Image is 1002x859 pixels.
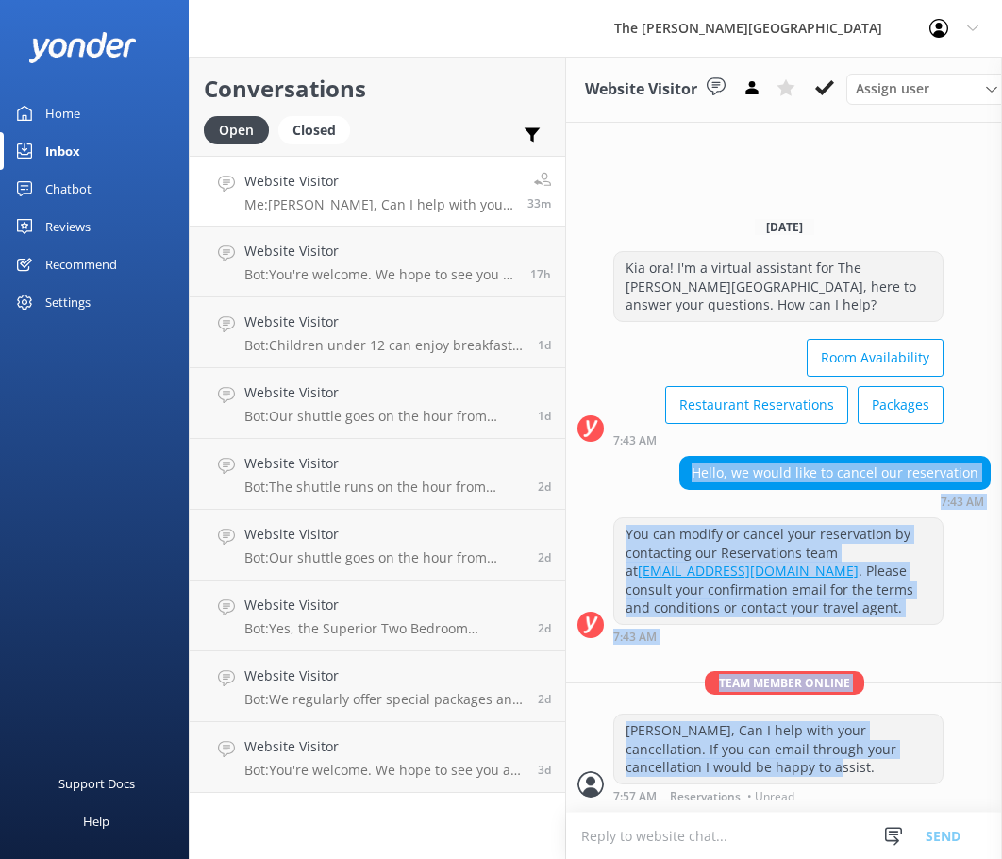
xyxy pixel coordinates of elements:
[190,368,565,439] a: Website VisitorBot:Our shuttle goes on the hour from 8:00am, returning at 15 minutes past the hou...
[244,620,524,637] p: Bot: Yes, the Superior Two Bedroom Apartment includes laundry facilities, which means it has a wa...
[538,762,551,778] span: Aug 29 2025 03:14pm (UTC +12:00) Pacific/Auckland
[244,408,524,425] p: Bot: Our shuttle goes on the hour from 8:00am, returning at 15 minutes past the hour, up until 10...
[530,266,551,282] span: Sep 01 2025 03:27pm (UTC +12:00) Pacific/Auckland
[45,245,117,283] div: Recommend
[190,297,565,368] a: Website VisitorBot:Children under 12 can enjoy breakfast for NZ$17.50, while toddlers under 5 eat...
[244,171,513,192] h4: Website Visitor
[244,736,524,757] h4: Website Visitor
[45,170,92,208] div: Chatbot
[204,71,551,107] h2: Conversations
[190,227,565,297] a: Website VisitorBot:You're welcome. We hope to see you at The [PERSON_NAME][GEOGRAPHIC_DATA] soon!17h
[613,791,657,802] strong: 7:57 AM
[538,549,551,565] span: Aug 30 2025 08:43pm (UTC +12:00) Pacific/Auckland
[45,208,91,245] div: Reviews
[244,453,524,474] h4: Website Visitor
[680,457,990,489] div: Hello, we would like to cancel our reservation
[190,510,565,581] a: Website VisitorBot:Our shuttle goes on the hour from 8:00am, returning at 15 minutes past the hou...
[665,386,848,424] button: Restaurant Reservations
[614,715,943,783] div: [PERSON_NAME], Can I help with your cancellation. If you can email through your cancellation I wo...
[705,671,864,695] span: Team member online
[45,132,80,170] div: Inbox
[278,119,359,140] a: Closed
[679,495,991,508] div: Sep 02 2025 07:43am (UTC +12:00) Pacific/Auckland
[244,665,524,686] h4: Website Visitor
[585,77,697,102] h3: Website Visitor
[538,620,551,636] span: Aug 30 2025 08:36pm (UTC +12:00) Pacific/Auckland
[190,581,565,651] a: Website VisitorBot:Yes, the Superior Two Bedroom Apartment includes laundry facilities, which mea...
[755,219,814,235] span: [DATE]
[28,32,137,63] img: yonder-white-logo.png
[614,252,943,321] div: Kia ora! I'm a virtual assistant for The [PERSON_NAME][GEOGRAPHIC_DATA], here to answer your ques...
[613,433,944,446] div: Sep 02 2025 07:43am (UTC +12:00) Pacific/Auckland
[613,789,944,802] div: Sep 02 2025 07:57am (UTC +12:00) Pacific/Auckland
[670,791,741,802] span: Reservations
[614,518,943,624] div: You can modify or cancel your reservation by contacting our Reservations team at . Please consult...
[613,630,944,643] div: Sep 02 2025 07:43am (UTC +12:00) Pacific/Auckland
[278,116,350,144] div: Closed
[204,116,269,144] div: Open
[527,195,551,211] span: Sep 02 2025 07:57am (UTC +12:00) Pacific/Auckland
[538,691,551,707] span: Aug 30 2025 08:11pm (UTC +12:00) Pacific/Auckland
[45,94,80,132] div: Home
[613,435,657,446] strong: 7:43 AM
[858,386,944,424] button: Packages
[83,802,109,840] div: Help
[538,479,551,495] span: Aug 31 2025 12:07am (UTC +12:00) Pacific/Auckland
[244,691,524,708] p: Bot: We regularly offer special packages and promotions. Please check our website or contact us d...
[538,337,551,353] span: Aug 31 2025 11:41am (UTC +12:00) Pacific/Auckland
[244,241,516,261] h4: Website Visitor
[244,382,524,403] h4: Website Visitor
[747,791,794,802] span: • Unread
[244,266,516,283] p: Bot: You're welcome. We hope to see you at The [PERSON_NAME][GEOGRAPHIC_DATA] soon!
[638,562,859,580] a: [EMAIL_ADDRESS][DOMAIN_NAME]
[204,119,278,140] a: Open
[856,78,929,99] span: Assign user
[244,524,524,545] h4: Website Visitor
[190,156,565,227] a: Website VisitorMe:[PERSON_NAME], Can I help with your cancellation. If you can email through your...
[244,196,513,213] p: Me: [PERSON_NAME], Can I help with your cancellation. If you can email through your cancellation ...
[244,595,524,615] h4: Website Visitor
[190,651,565,722] a: Website VisitorBot:We regularly offer special packages and promotions. Please check our website o...
[244,762,524,779] p: Bot: You're welcome. We hope to see you at The [PERSON_NAME][GEOGRAPHIC_DATA] soon!
[58,765,135,802] div: Support Docs
[244,549,524,566] p: Bot: Our shuttle goes on the hour from 8:00am, returning at 15 minutes past the hour until 10:15p...
[190,722,565,793] a: Website VisitorBot:You're welcome. We hope to see you at The [PERSON_NAME][GEOGRAPHIC_DATA] soon!3d
[538,408,551,424] span: Aug 31 2025 08:57am (UTC +12:00) Pacific/Auckland
[807,339,944,377] button: Room Availability
[190,439,565,510] a: Website VisitorBot:The shuttle runs on the hour from 8:00am, returning at 15 minutes past the hou...
[244,479,524,496] p: Bot: The shuttle runs on the hour from 8:00am, returning at 15 minutes past the hour, up until 10...
[244,337,524,354] p: Bot: Children under 12 can enjoy breakfast for NZ$17.50, while toddlers under 5 eat for free.
[244,312,524,332] h4: Website Visitor
[941,497,984,508] strong: 7:43 AM
[613,632,657,643] strong: 7:43 AM
[45,283,91,321] div: Settings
